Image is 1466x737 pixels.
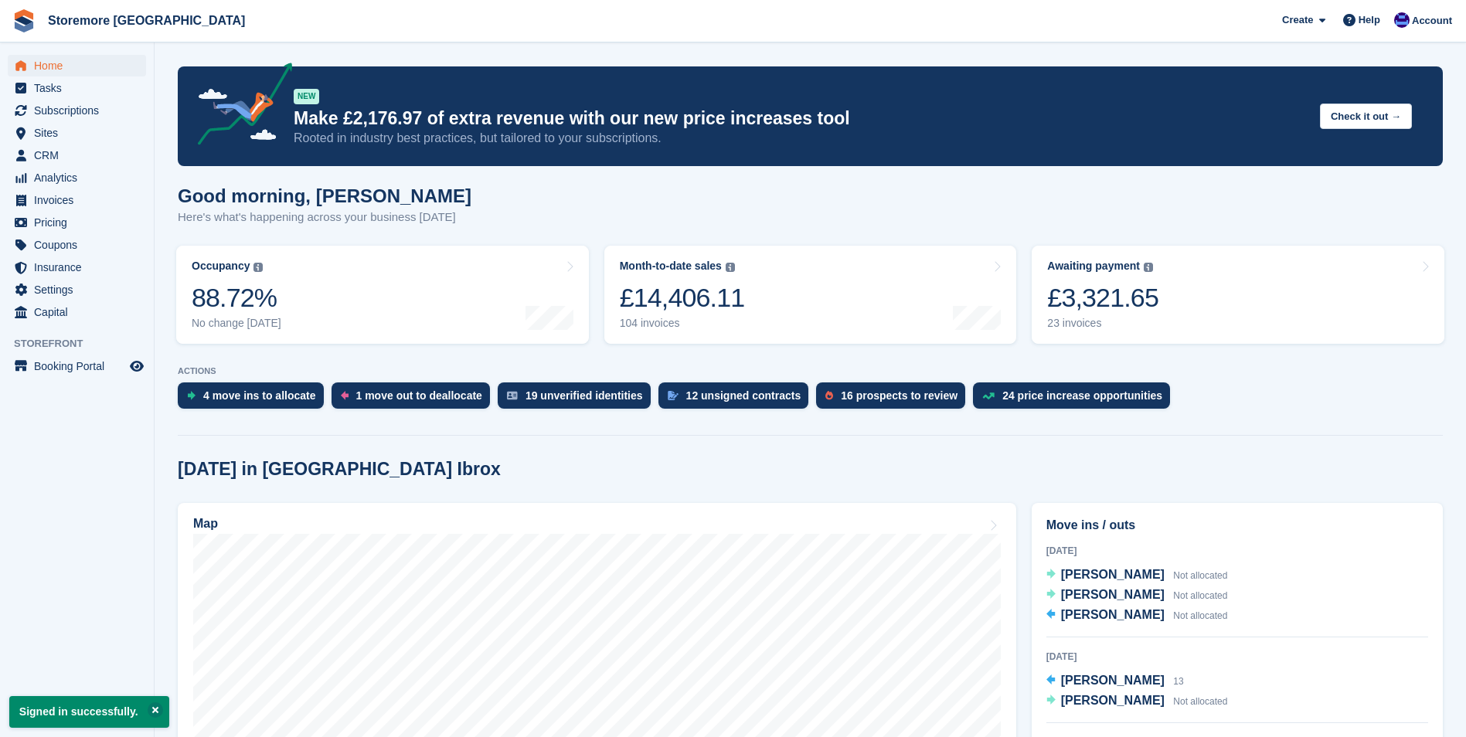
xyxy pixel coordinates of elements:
div: 16 prospects to review [841,389,957,402]
span: Insurance [34,256,127,278]
h2: Map [193,517,218,531]
a: menu [8,122,146,144]
span: Pricing [34,212,127,233]
a: menu [8,355,146,377]
a: menu [8,212,146,233]
a: [PERSON_NAME] Not allocated [1046,565,1228,586]
a: menu [8,77,146,99]
a: menu [8,144,146,166]
span: Not allocated [1173,570,1227,581]
a: [PERSON_NAME] Not allocated [1046,691,1228,712]
button: Check it out → [1320,104,1412,129]
img: icon-info-grey-7440780725fd019a000dd9b08b2336e03edf1995a4989e88bcd33f0948082b44.svg [726,263,735,272]
span: Coupons [34,234,127,256]
span: Storefront [14,336,154,352]
div: 12 unsigned contracts [686,389,801,402]
a: 4 move ins to allocate [178,382,332,416]
span: Home [34,55,127,76]
span: Analytics [34,167,127,188]
img: icon-info-grey-7440780725fd019a000dd9b08b2336e03edf1995a4989e88bcd33f0948082b44.svg [1144,263,1153,272]
div: 19 unverified identities [526,389,643,402]
div: [DATE] [1046,544,1428,558]
a: 19 unverified identities [498,382,658,416]
span: [PERSON_NAME] [1061,588,1165,601]
a: menu [8,279,146,301]
span: Help [1359,12,1380,28]
a: [PERSON_NAME] Not allocated [1046,586,1228,606]
img: verify_identity-adf6edd0f0f0b5bbfe63781bf79b02c33cf7c696d77639b501bdc392416b5a36.svg [507,391,518,400]
a: menu [8,234,146,256]
a: Preview store [128,357,146,375]
div: [DATE] [1046,650,1428,664]
span: [PERSON_NAME] [1061,568,1165,581]
div: Awaiting payment [1047,260,1140,273]
img: move_outs_to_deallocate_icon-f764333ba52eb49d3ac5e1228854f67142a1ed5810a6f6cc68b1a99e826820c5.svg [341,391,349,400]
span: Sites [34,122,127,144]
img: move_ins_to_allocate_icon-fdf77a2bb77ea45bf5b3d319d69a93e2d87916cf1d5bf7949dd705db3b84f3ca.svg [187,391,196,400]
div: 4 move ins to allocate [203,389,316,402]
img: price-adjustments-announcement-icon-8257ccfd72463d97f412b2fc003d46551f7dbcb40ab6d574587a9cd5c0d94... [185,63,293,151]
a: [PERSON_NAME] Not allocated [1046,606,1228,626]
h2: Move ins / outs [1046,516,1428,535]
div: 104 invoices [620,317,745,330]
p: ACTIONS [178,366,1443,376]
span: 13 [1173,676,1183,687]
a: Month-to-date sales £14,406.11 104 invoices [604,246,1017,344]
div: £14,406.11 [620,282,745,314]
div: 23 invoices [1047,317,1158,330]
a: 24 price increase opportunities [973,382,1178,416]
div: No change [DATE] [192,317,281,330]
a: menu [8,256,146,278]
span: Not allocated [1173,696,1227,707]
div: 88.72% [192,282,281,314]
img: price_increase_opportunities-93ffe204e8149a01c8c9dc8f82e8f89637d9d84a8eef4429ea346261dce0b2c0.svg [982,392,995,399]
a: menu [8,100,146,121]
img: icon-info-grey-7440780725fd019a000dd9b08b2336e03edf1995a4989e88bcd33f0948082b44.svg [253,263,263,272]
span: [PERSON_NAME] [1061,674,1165,687]
img: stora-icon-8386f47178a22dfd0bd8f6a31ec36ba5ce8667c1dd55bd0f319d3a0aa187defe.svg [12,9,36,32]
a: 12 unsigned contracts [658,382,817,416]
div: 24 price increase opportunities [1002,389,1162,402]
a: 1 move out to deallocate [332,382,498,416]
span: [PERSON_NAME] [1061,608,1165,621]
a: [PERSON_NAME] 13 [1046,671,1184,691]
a: menu [8,55,146,76]
div: Month-to-date sales [620,260,722,273]
a: menu [8,301,146,323]
span: Booking Portal [34,355,127,377]
a: Awaiting payment £3,321.65 23 invoices [1032,246,1444,344]
img: Angela [1394,12,1410,28]
a: menu [8,189,146,211]
a: Occupancy 88.72% No change [DATE] [176,246,589,344]
span: Settings [34,279,127,301]
p: Rooted in industry best practices, but tailored to your subscriptions. [294,130,1308,147]
a: menu [8,167,146,188]
div: 1 move out to deallocate [356,389,482,402]
span: Invoices [34,189,127,211]
span: CRM [34,144,127,166]
span: Not allocated [1173,610,1227,621]
span: [PERSON_NAME] [1061,694,1165,707]
div: £3,321.65 [1047,282,1158,314]
span: Tasks [34,77,127,99]
p: Here's what's happening across your business [DATE] [178,209,471,226]
a: Storemore [GEOGRAPHIC_DATA] [42,8,251,33]
img: prospect-51fa495bee0391a8d652442698ab0144808aea92771e9ea1ae160a38d050c398.svg [825,391,833,400]
a: 16 prospects to review [816,382,973,416]
p: Make £2,176.97 of extra revenue with our new price increases tool [294,107,1308,130]
span: Subscriptions [34,100,127,121]
span: Capital [34,301,127,323]
div: NEW [294,89,319,104]
span: Not allocated [1173,590,1227,601]
p: Signed in successfully. [9,696,169,728]
div: Occupancy [192,260,250,273]
h1: Good morning, [PERSON_NAME] [178,185,471,206]
span: Create [1282,12,1313,28]
span: Account [1412,13,1452,29]
h2: [DATE] in [GEOGRAPHIC_DATA] Ibrox [178,459,501,480]
img: contract_signature_icon-13c848040528278c33f63329250d36e43548de30e8caae1d1a13099fd9432cc5.svg [668,391,679,400]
